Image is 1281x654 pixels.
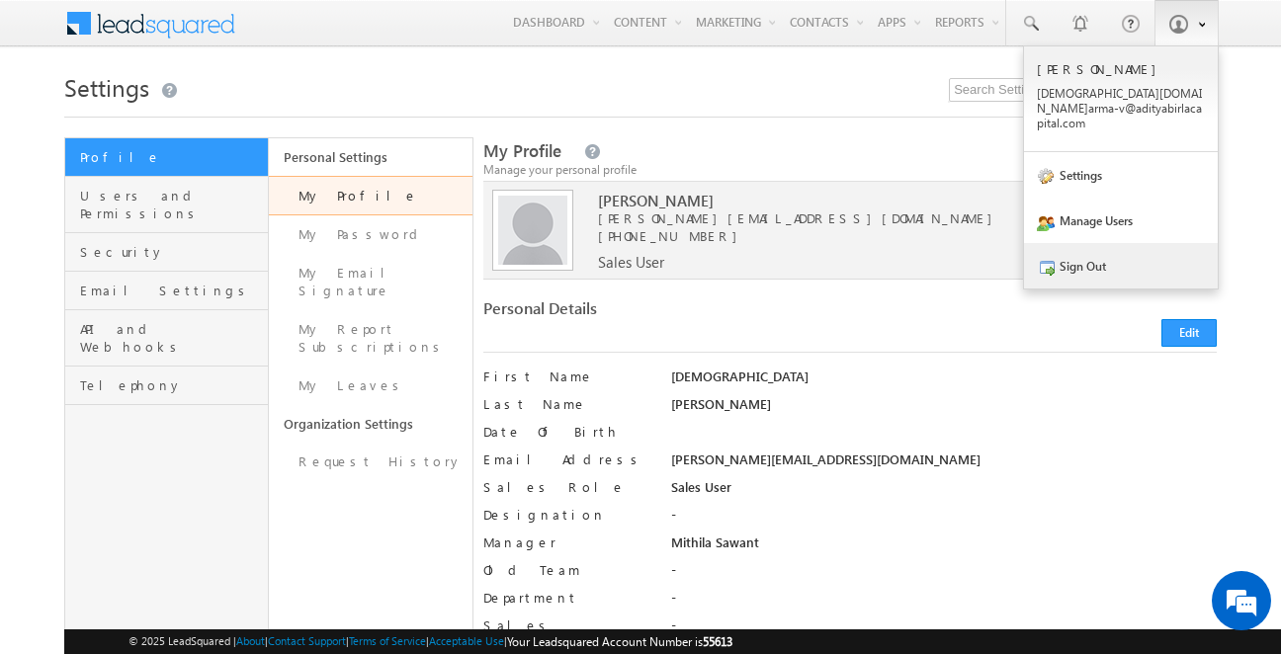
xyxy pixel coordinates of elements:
[671,616,1217,644] div: -
[80,376,263,394] span: Telephony
[671,450,1217,478] div: [PERSON_NAME][EMAIL_ADDRESS][DOMAIN_NAME]
[34,104,83,129] img: d_60004797649_company_0_60004797649
[1037,60,1205,77] p: [PERSON_NAME]
[483,589,652,607] label: Department
[507,634,732,649] span: Your Leadsquared Account Number is
[671,533,1217,561] div: Mithila Sawant
[128,632,732,651] span: © 2025 LeadSquared | | | | |
[1024,46,1218,152] a: [PERSON_NAME] [DEMOGRAPHIC_DATA][DOMAIN_NAME]arma-v@adityabirlacapital.com
[269,310,472,367] a: My Report Subscriptions
[80,148,263,166] span: Profile
[64,71,149,103] span: Settings
[324,10,372,57] div: Minimize live chat window
[1024,152,1218,198] a: Settings
[269,215,472,254] a: My Password
[483,395,652,413] label: Last Name
[80,243,263,261] span: Security
[483,616,652,652] label: Sales Regions
[349,634,426,647] a: Terms of Service
[483,423,652,441] label: Date Of Birth
[1024,243,1218,288] a: Sign Out
[65,272,268,310] a: Email Settings
[483,506,652,524] label: Designation
[65,177,268,233] a: Users and Permissions
[429,634,504,647] a: Acceptable Use
[598,209,1185,227] span: [PERSON_NAME][EMAIL_ADDRESS][DOMAIN_NAME]
[65,367,268,405] a: Telephony
[671,561,1217,589] div: -
[598,227,747,244] span: [PHONE_NUMBER]
[1161,319,1217,347] button: Edit
[671,506,1217,533] div: -
[65,310,268,367] a: API and Webhooks
[671,478,1217,506] div: Sales User
[65,233,268,272] a: Security
[1037,86,1205,130] p: [DEMOGRAPHIC_DATA] [DOMAIN_NAME] arma- v@adi tyabi rlaca pital .com
[598,192,1185,209] span: [PERSON_NAME]
[483,533,652,551] label: Manager
[236,634,265,647] a: About
[949,78,1217,102] input: Search Settings
[483,139,561,162] span: My Profile
[269,254,472,310] a: My Email Signature
[269,176,472,215] a: My Profile
[1024,198,1218,243] a: Manage Users
[26,183,361,493] textarea: Type your message and hit 'Enter'
[80,187,263,222] span: Users and Permissions
[671,368,1217,395] div: [DEMOGRAPHIC_DATA]
[483,478,652,496] label: Sales Role
[483,450,652,468] label: Email Address
[65,138,268,177] a: Profile
[269,405,472,443] a: Organization Settings
[269,138,472,176] a: Personal Settings
[703,634,732,649] span: 55613
[671,395,1217,423] div: [PERSON_NAME]
[483,299,841,327] div: Personal Details
[483,561,652,579] label: Old Team
[80,320,263,356] span: API and Webhooks
[80,282,263,299] span: Email Settings
[483,161,1217,179] div: Manage your personal profile
[269,443,472,481] a: Request History
[269,510,359,536] em: Start Chat
[268,634,346,647] a: Contact Support
[671,589,1217,616] div: -
[598,253,664,271] span: Sales User
[483,368,652,385] label: First Name
[103,104,332,129] div: Chat with us now
[269,367,472,405] a: My Leaves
